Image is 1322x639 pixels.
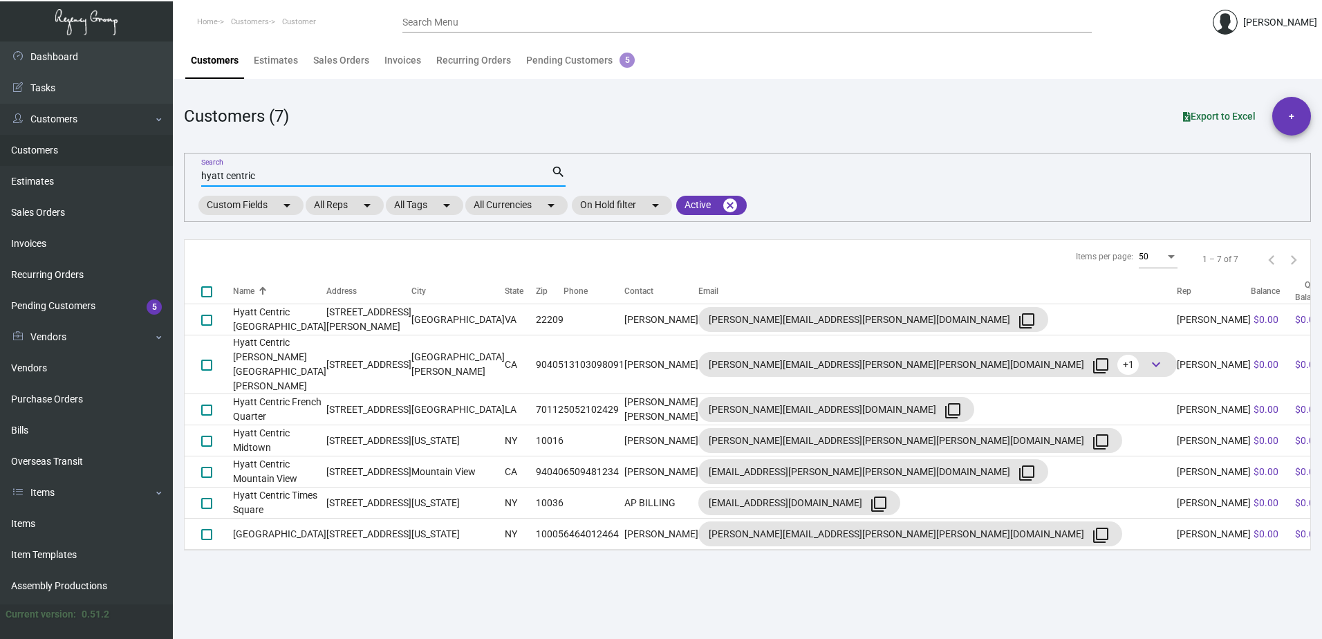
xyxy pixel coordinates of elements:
[536,425,564,456] td: 10016
[233,285,326,297] div: Name
[233,425,326,456] td: Hyatt Centric Midtown
[709,353,1166,376] div: [PERSON_NAME][EMAIL_ADDRESS][PERSON_NAME][PERSON_NAME][DOMAIN_NAME]
[505,425,536,456] td: NY
[543,197,559,214] mat-icon: arrow_drop_down
[1254,466,1278,477] span: $0.00
[1254,435,1278,446] span: $0.00
[1177,304,1251,335] td: [PERSON_NAME]
[505,519,536,550] td: NY
[1254,314,1278,325] span: $0.00
[709,398,964,420] div: [PERSON_NAME][EMAIL_ADDRESS][DOMAIN_NAME]
[505,456,536,488] td: CA
[326,285,411,297] div: Address
[551,164,566,180] mat-icon: search
[624,285,698,297] div: Contact
[1177,488,1251,519] td: [PERSON_NAME]
[411,285,426,297] div: City
[505,394,536,425] td: LA
[709,308,1038,331] div: [PERSON_NAME][EMAIL_ADDRESS][PERSON_NAME][DOMAIN_NAME]
[505,304,536,335] td: VA
[526,53,635,68] div: Pending Customers
[564,335,624,394] td: 13103098091
[384,53,421,68] div: Invoices
[624,456,698,488] td: [PERSON_NAME]
[6,607,76,622] div: Current version:
[1177,425,1251,456] td: [PERSON_NAME]
[233,335,326,394] td: Hyatt Centric [PERSON_NAME] [GEOGRAPHIC_DATA][PERSON_NAME]
[709,492,890,514] div: [EMAIL_ADDRESS][DOMAIN_NAME]
[1254,359,1278,370] span: $0.00
[1254,404,1278,415] span: $0.00
[1183,111,1256,122] span: Export to Excel
[1254,497,1278,508] span: $0.00
[326,394,411,425] td: [STREET_ADDRESS]
[313,53,369,68] div: Sales Orders
[722,197,738,214] mat-icon: cancel
[647,197,664,214] mat-icon: arrow_drop_down
[306,196,384,215] mat-chip: All Reps
[1018,313,1035,329] mat-icon: filter_none
[326,519,411,550] td: [STREET_ADDRESS]
[184,104,289,129] div: Customers (7)
[198,196,304,215] mat-chip: Custom Fields
[564,519,624,550] td: 6464012464
[411,519,505,550] td: [US_STATE]
[536,394,564,425] td: 70112
[536,519,564,550] td: 10005
[1177,285,1191,297] div: Rep
[536,335,564,394] td: 90405
[411,425,505,456] td: [US_STATE]
[1177,285,1251,297] div: Rep
[564,394,624,425] td: 5052102429
[944,402,961,419] mat-icon: filter_none
[624,335,698,394] td: [PERSON_NAME]
[676,196,747,215] mat-chip: Active
[1272,97,1311,136] button: +
[82,607,109,622] div: 0.51.2
[1289,97,1294,136] span: +
[1139,252,1148,261] span: 50
[233,304,326,335] td: Hyatt Centric [GEOGRAPHIC_DATA]
[624,488,698,519] td: AP BILLING
[233,456,326,488] td: Hyatt Centric Mountain View
[536,456,564,488] td: 94040
[505,285,523,297] div: State
[1139,252,1177,262] mat-select: Items per page:
[1177,335,1251,394] td: [PERSON_NAME]
[564,285,588,297] div: Phone
[1177,519,1251,550] td: [PERSON_NAME]
[233,488,326,519] td: Hyatt Centric Times Square
[624,285,653,297] div: Contact
[536,285,564,297] div: Zip
[279,197,295,214] mat-icon: arrow_drop_down
[624,519,698,550] td: [PERSON_NAME]
[1117,355,1139,375] span: +1
[386,196,463,215] mat-chip: All Tags
[1172,104,1267,129] button: Export to Excel
[465,196,568,215] mat-chip: All Currencies
[1092,527,1109,544] mat-icon: filter_none
[871,496,887,512] mat-icon: filter_none
[197,17,218,26] span: Home
[1213,10,1238,35] img: admin@bootstrapmaster.com
[411,488,505,519] td: [US_STATE]
[698,279,1177,304] th: Email
[1092,434,1109,450] mat-icon: filter_none
[564,456,624,488] td: 6509481234
[624,425,698,456] td: [PERSON_NAME]
[326,425,411,456] td: [STREET_ADDRESS]
[709,523,1112,545] div: [PERSON_NAME][EMAIL_ADDRESS][PERSON_NAME][PERSON_NAME][DOMAIN_NAME]
[624,394,698,425] td: [PERSON_NAME] [PERSON_NAME]
[326,335,411,394] td: [STREET_ADDRESS]
[1251,285,1280,297] div: Balance
[411,456,505,488] td: Mountain View
[1177,456,1251,488] td: [PERSON_NAME]
[505,335,536,394] td: CA
[624,304,698,335] td: [PERSON_NAME]
[1177,394,1251,425] td: [PERSON_NAME]
[254,53,298,68] div: Estimates
[505,285,536,297] div: State
[326,304,411,335] td: [STREET_ADDRESS][PERSON_NAME]
[1076,250,1133,263] div: Items per page:
[359,197,375,214] mat-icon: arrow_drop_down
